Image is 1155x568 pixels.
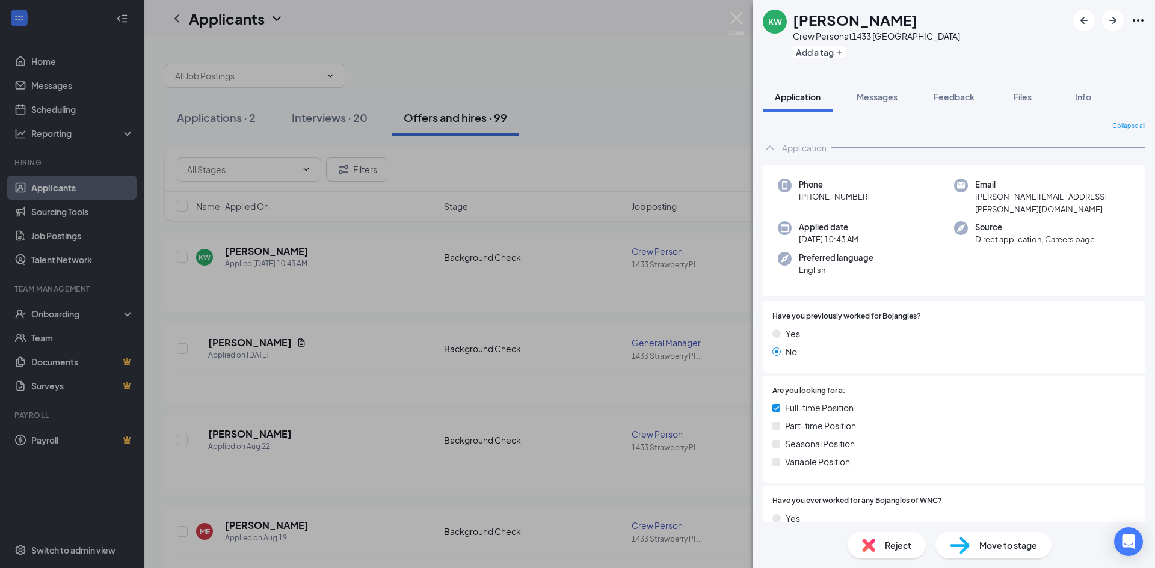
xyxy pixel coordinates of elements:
span: Feedback [934,91,975,102]
span: Applied date [799,221,858,233]
div: Application [782,142,827,154]
span: Move to stage [979,539,1037,552]
span: Variable Position [785,455,850,468]
svg: ArrowLeftNew [1077,13,1091,28]
span: Application [775,91,821,102]
span: Email [975,179,1130,191]
span: Seasonal Position [785,437,855,450]
h1: [PERSON_NAME] [793,10,917,30]
span: Part-time Position [785,419,856,432]
span: Collapse all [1112,121,1145,131]
span: [PHONE_NUMBER] [799,191,870,203]
span: Preferred language [799,252,873,264]
svg: Plus [836,49,843,56]
span: Have you ever worked for any Bojangles of WNC? [772,495,942,507]
span: [DATE] 10:43 AM [799,233,858,245]
button: ArrowLeftNew [1073,10,1095,31]
span: Yes [786,512,800,525]
span: Messages [857,91,898,102]
span: Reject [885,539,911,552]
span: Source [975,221,1095,233]
div: Crew Person at 1433 [GEOGRAPHIC_DATA] [793,30,960,42]
span: English [799,264,873,276]
button: PlusAdd a tag [793,46,846,58]
span: [PERSON_NAME][EMAIL_ADDRESS][PERSON_NAME][DOMAIN_NAME] [975,191,1130,215]
button: ArrowRight [1102,10,1124,31]
span: Yes [786,327,800,340]
svg: Ellipses [1131,13,1145,28]
div: KW [768,16,782,28]
svg: ChevronUp [763,141,777,155]
svg: ArrowRight [1106,13,1120,28]
span: Have you previously worked for Bojangles? [772,311,921,322]
span: Info [1075,91,1091,102]
div: Open Intercom Messenger [1114,527,1143,556]
span: Phone [799,179,870,191]
span: Are you looking for a: [772,385,845,397]
span: No [786,345,797,358]
span: Full-time Position [785,401,854,414]
span: Direct application, Careers page [975,233,1095,245]
span: Files [1014,91,1032,102]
